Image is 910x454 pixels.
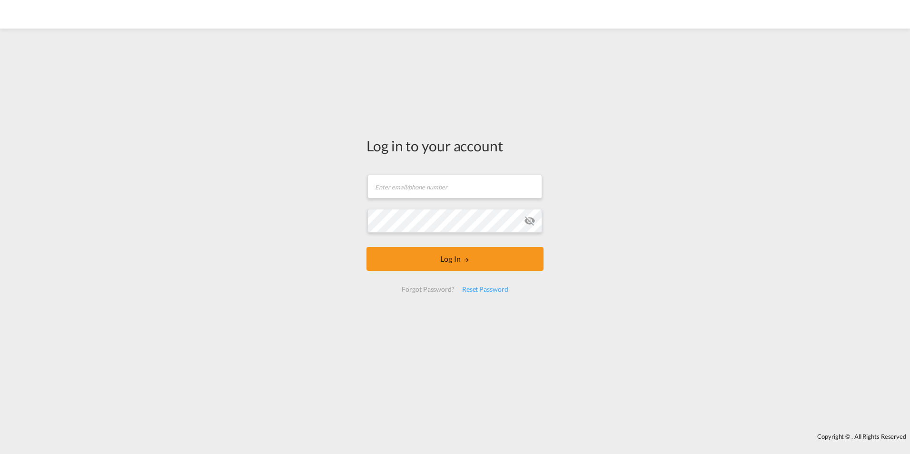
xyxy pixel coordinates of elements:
button: LOGIN [366,247,544,271]
md-icon: icon-eye-off [524,215,535,227]
input: Enter email/phone number [367,175,542,198]
div: Reset Password [458,281,512,298]
div: Log in to your account [366,136,544,156]
div: Forgot Password? [398,281,458,298]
